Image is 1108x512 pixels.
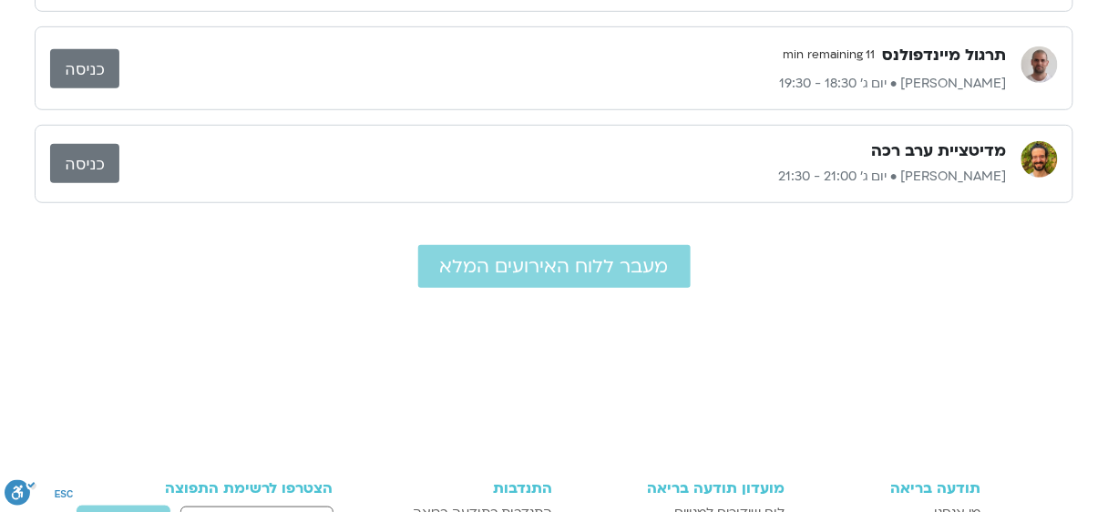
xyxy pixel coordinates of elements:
h3: מדיטציית ערב רכה [872,140,1007,162]
h3: הצטרפו לרשימת התפוצה [127,480,333,497]
span: 11 min remaining [775,42,883,69]
h3: תרגול מיינדפולנס [883,45,1007,67]
a: מעבר ללוח האירועים המלא [418,245,691,288]
h3: תודעה בריאה [804,480,982,497]
a: כניסה [50,49,119,88]
h3: מועדון תודעה בריאה [570,480,785,497]
img: שגב הורוביץ [1021,141,1058,178]
img: דקל קנטי [1021,46,1058,83]
span: מעבר ללוח האירועים המלא [440,256,669,277]
h3: התנדבות [384,480,552,497]
a: כניסה [50,144,119,183]
p: [PERSON_NAME] • יום ג׳ 18:30 - 19:30 [119,73,1007,95]
p: [PERSON_NAME] • יום ג׳ 21:00 - 21:30 [119,166,1007,188]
